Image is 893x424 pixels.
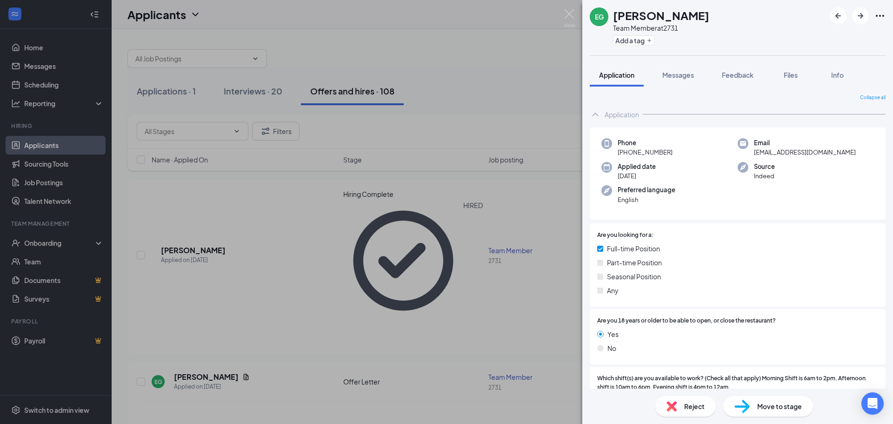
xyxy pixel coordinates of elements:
[618,138,673,148] span: Phone
[784,71,798,79] span: Files
[855,10,866,21] svg: ArrowRight
[684,401,705,411] span: Reject
[757,401,802,411] span: Move to stage
[754,148,856,157] span: [EMAIL_ADDRESS][DOMAIN_NAME]
[618,162,656,171] span: Applied date
[607,329,619,339] span: Yes
[597,374,878,392] span: Which shift(s) are you available to work? (Check all that apply) Morning Shift is 6am to 2pm. Aft...
[722,71,753,79] span: Feedback
[597,231,653,240] span: Are you looking for a:
[607,285,619,296] span: Any
[607,243,660,254] span: Full-time Position
[833,10,844,21] svg: ArrowLeftNew
[754,162,775,171] span: Source
[618,171,656,181] span: [DATE]
[607,343,616,353] span: No
[646,38,652,43] svg: Plus
[607,271,661,282] span: Seasonal Position
[662,71,694,79] span: Messages
[754,171,775,181] span: Indeed
[599,71,634,79] span: Application
[860,94,886,101] span: Collapse all
[613,7,709,23] h1: [PERSON_NAME]
[590,109,601,120] svg: ChevronUp
[595,12,604,21] div: EG
[618,195,675,204] span: English
[618,148,673,157] span: [PHONE_NUMBER]
[874,10,886,21] svg: Ellipses
[861,392,884,415] div: Open Intercom Messenger
[754,138,856,148] span: Email
[830,7,846,24] button: ArrowLeftNew
[607,257,662,268] span: Part-time Position
[618,185,675,195] span: Preferred language
[852,7,869,24] button: ArrowRight
[605,110,639,119] div: Application
[613,35,654,45] button: PlusAdd a tag
[831,71,844,79] span: Info
[597,316,776,325] span: Are you 18 years or older to be able to open, or close the restaurant?
[613,23,709,33] div: Team Member at 2731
